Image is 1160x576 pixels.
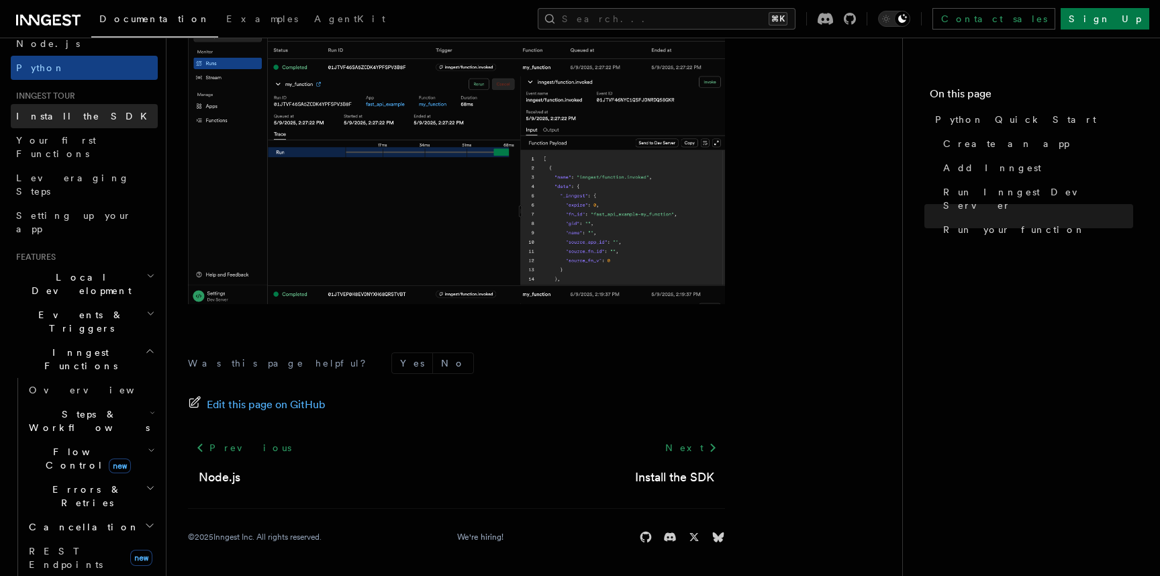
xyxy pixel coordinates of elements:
a: Python Quick Start [930,107,1133,132]
a: AgentKit [306,4,393,36]
button: Cancellation [23,515,158,539]
span: AgentKit [314,13,385,24]
a: Leveraging Steps [11,166,158,203]
a: Python [11,56,158,80]
div: © 2025 Inngest Inc. All rights reserved. [188,532,322,542]
a: Install the SDK [635,468,714,487]
button: Yes [392,353,432,373]
a: Create an app [938,132,1133,156]
a: Your first Functions [11,128,158,166]
span: Run Inngest Dev Server [943,185,1133,212]
a: Add Inngest [938,156,1133,180]
span: Run your function [943,223,1085,236]
a: Install the SDK [11,104,158,128]
a: Run Inngest Dev Server [938,180,1133,218]
span: Cancellation [23,520,140,534]
a: Previous [188,436,299,460]
a: Run your function [938,218,1133,242]
a: Overview [23,378,158,402]
kbd: ⌘K [769,12,787,26]
a: Node.js [11,32,158,56]
img: quick-start-run.png [188,2,725,304]
span: Errors & Retries [23,483,146,510]
span: Examples [226,13,298,24]
span: Local Development [11,271,146,297]
span: Features [11,252,56,262]
a: Examples [218,4,306,36]
button: Search...⌘K [538,8,795,30]
span: Events & Triggers [11,308,146,335]
span: Create an app [943,137,1069,150]
span: REST Endpoints [29,546,103,570]
span: Inngest Functions [11,346,145,373]
h4: On this page [930,86,1133,107]
button: Steps & Workflows [23,402,158,440]
a: Sign Up [1061,8,1149,30]
button: No [433,353,473,373]
a: Documentation [91,4,218,38]
span: Add Inngest [943,161,1041,175]
p: Was this page helpful? [188,356,375,370]
a: Setting up your app [11,203,158,241]
a: Next [657,436,725,460]
span: Flow Control [23,445,148,472]
span: Python Quick Start [935,113,1096,126]
button: Events & Triggers [11,303,158,340]
button: Inngest Functions [11,340,158,378]
span: Edit this page on GitHub [207,395,326,414]
span: Overview [29,385,167,395]
button: Local Development [11,265,158,303]
span: new [130,550,152,566]
a: Contact sales [932,8,1055,30]
span: Leveraging Steps [16,173,130,197]
button: Errors & Retries [23,477,158,515]
span: Python [16,62,65,73]
a: Node.js [199,468,240,487]
button: Toggle dark mode [878,11,910,27]
span: Inngest tour [11,91,75,101]
span: new [109,459,131,473]
span: Node.js [16,38,80,49]
span: Documentation [99,13,210,24]
a: We're hiring! [457,532,503,542]
span: Your first Functions [16,135,96,159]
span: Steps & Workflows [23,407,150,434]
span: Install the SDK [16,111,155,122]
button: Flow Controlnew [23,440,158,477]
span: Setting up your app [16,210,132,234]
a: Edit this page on GitHub [188,395,326,414]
